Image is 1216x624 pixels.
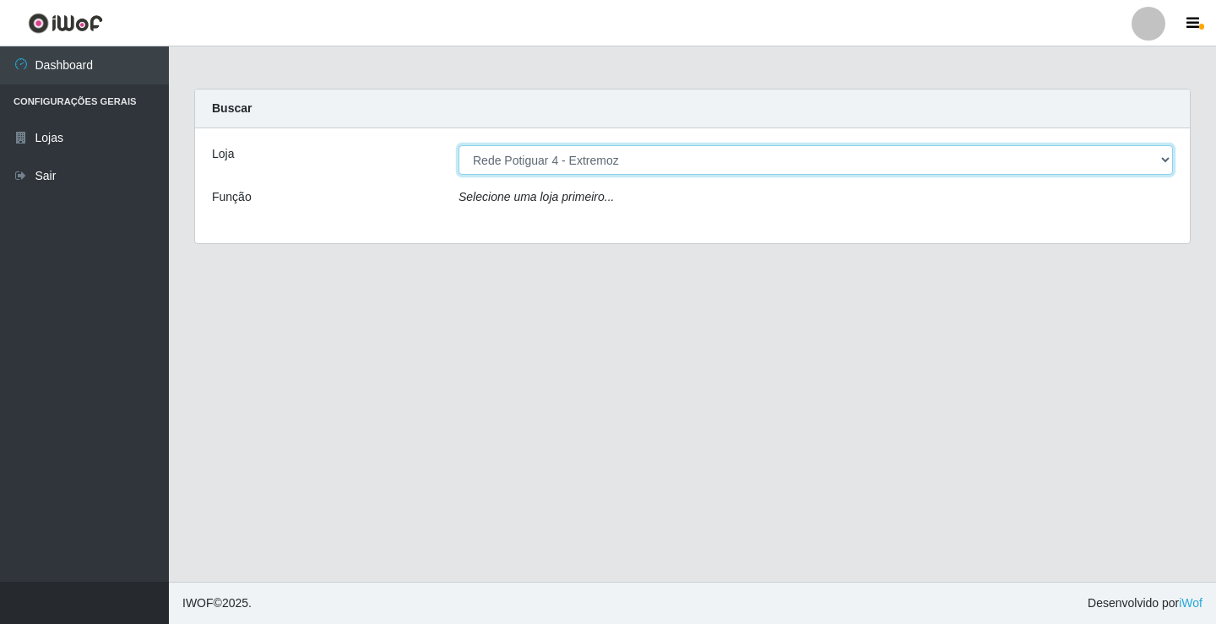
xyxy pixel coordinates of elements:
span: Desenvolvido por [1088,594,1202,612]
label: Loja [212,145,234,163]
a: iWof [1179,596,1202,610]
label: Função [212,188,252,206]
span: IWOF [182,596,214,610]
strong: Buscar [212,101,252,115]
span: © 2025 . [182,594,252,612]
i: Selecione uma loja primeiro... [459,190,614,203]
img: CoreUI Logo [28,13,103,34]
